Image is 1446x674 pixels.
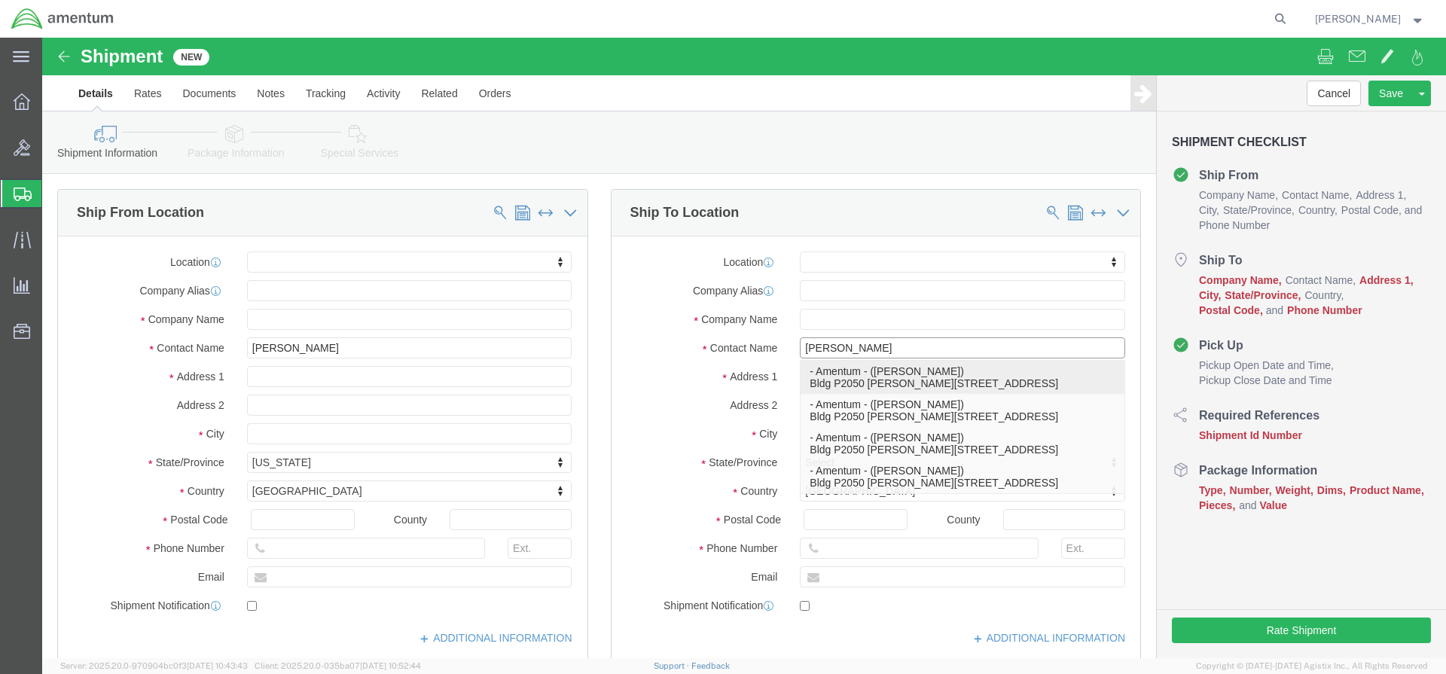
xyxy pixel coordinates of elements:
[42,38,1446,658] iframe: FS Legacy Container
[1196,660,1428,672] span: Copyright © [DATE]-[DATE] Agistix Inc., All Rights Reserved
[255,661,421,670] span: Client: 2025.20.0-035ba07
[691,661,730,670] a: Feedback
[1314,10,1426,28] button: [PERSON_NAME]
[1315,11,1401,27] span: Ronald Pineda
[360,661,421,670] span: [DATE] 10:52:44
[187,661,248,670] span: [DATE] 10:43:43
[11,8,114,30] img: logo
[654,661,691,670] a: Support
[60,661,248,670] span: Server: 2025.20.0-970904bc0f3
